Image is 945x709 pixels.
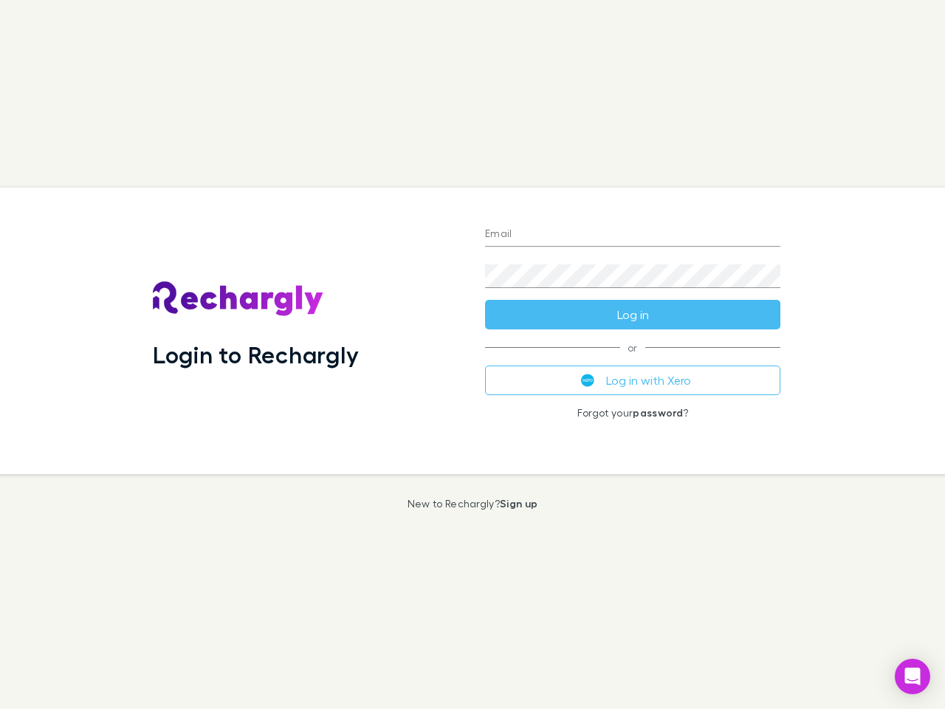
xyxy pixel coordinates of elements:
p: Forgot your ? [485,407,780,419]
button: Log in [485,300,780,329]
div: Open Intercom Messenger [895,659,930,694]
p: New to Rechargly? [408,498,538,510]
h1: Login to Rechargly [153,340,359,369]
span: or [485,347,780,348]
a: password [633,406,683,419]
a: Sign up [500,497,537,510]
button: Log in with Xero [485,366,780,395]
img: Xero's logo [581,374,594,387]
img: Rechargly's Logo [153,281,324,317]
